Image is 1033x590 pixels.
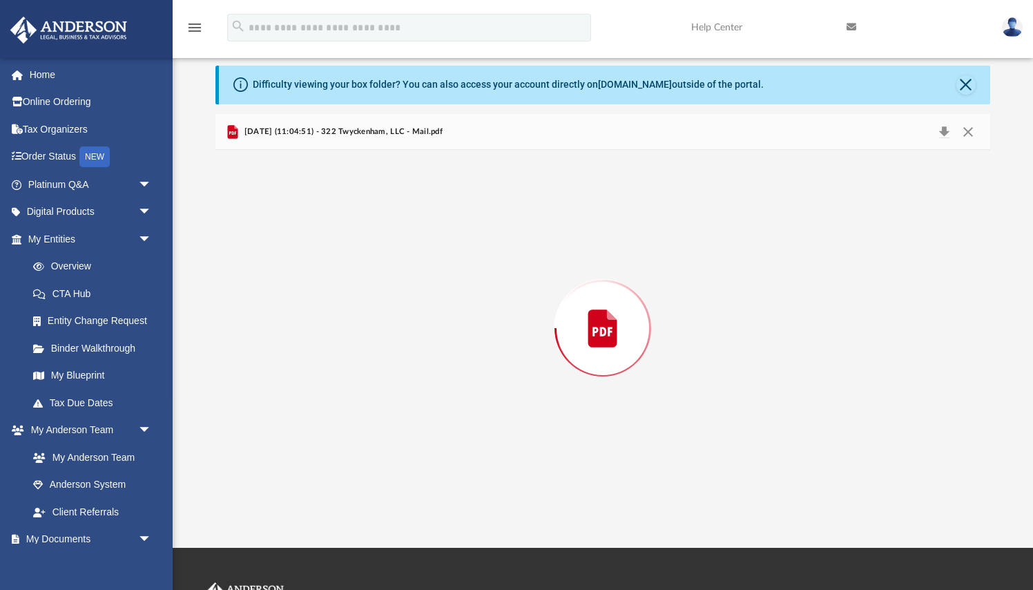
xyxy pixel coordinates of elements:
[19,334,173,362] a: Binder Walkthrough
[253,77,764,92] div: Difficulty viewing your box folder? You can also access your account directly on outside of the p...
[186,19,203,36] i: menu
[19,444,159,471] a: My Anderson Team
[19,307,173,335] a: Entity Change Request
[10,198,173,226] a: Digital Productsarrow_drop_down
[6,17,131,44] img: Anderson Advisors Platinum Portal
[10,115,173,143] a: Tax Organizers
[1002,17,1023,37] img: User Pic
[10,143,173,171] a: Order StatusNEW
[215,114,989,507] div: Preview
[19,253,173,280] a: Overview
[10,61,173,88] a: Home
[19,471,166,499] a: Anderson System
[138,417,166,445] span: arrow_drop_down
[10,225,173,253] a: My Entitiesarrow_drop_down
[598,79,672,90] a: [DOMAIN_NAME]
[19,280,173,307] a: CTA Hub
[79,146,110,167] div: NEW
[19,362,166,390] a: My Blueprint
[10,88,173,116] a: Online Ordering
[956,75,976,95] button: Close
[19,498,166,526] a: Client Referrals
[186,26,203,36] a: menu
[19,389,173,417] a: Tax Due Dates
[10,526,166,553] a: My Documentsarrow_drop_down
[138,526,166,554] span: arrow_drop_down
[231,19,246,34] i: search
[10,171,173,198] a: Platinum Q&Aarrow_drop_down
[138,225,166,254] span: arrow_drop_down
[138,171,166,199] span: arrow_drop_down
[956,122,981,142] button: Close
[10,417,166,444] a: My Anderson Teamarrow_drop_down
[138,198,166,227] span: arrow_drop_down
[931,122,956,142] button: Download
[241,126,443,138] span: [DATE] (11:04:51) - 322 Twyckenham, LLC - Mail.pdf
